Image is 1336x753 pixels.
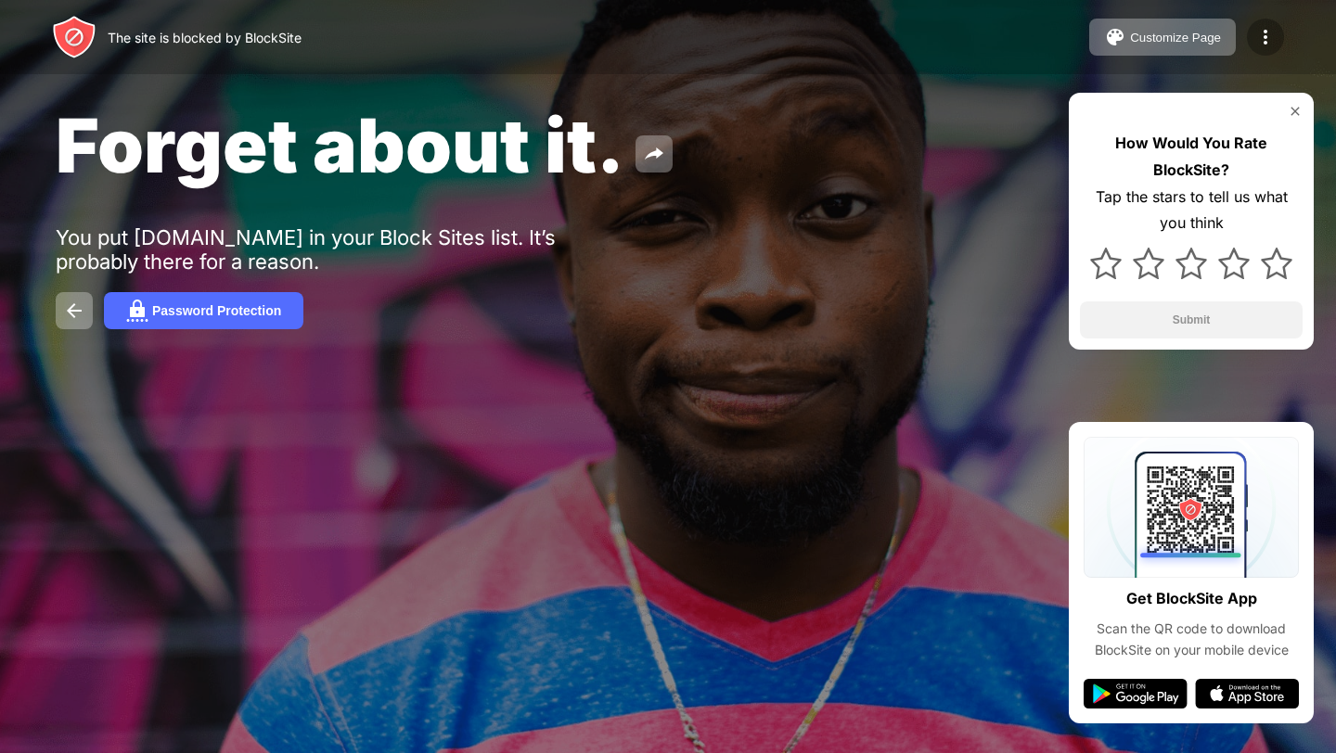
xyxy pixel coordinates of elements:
span: Forget about it. [56,100,624,190]
img: share.svg [643,143,665,165]
img: app-store.svg [1195,679,1299,708]
div: Customize Page [1130,31,1221,45]
img: rate-us-close.svg [1288,104,1303,119]
img: star.svg [1175,248,1207,279]
img: google-play.svg [1084,679,1188,708]
img: star.svg [1090,248,1122,279]
button: Customize Page [1089,19,1236,56]
div: Get BlockSite App [1126,585,1257,612]
img: star.svg [1133,248,1164,279]
img: header-logo.svg [52,15,96,59]
div: Password Protection [152,303,281,318]
img: star.svg [1218,248,1250,279]
div: Scan the QR code to download BlockSite on your mobile device [1084,619,1299,660]
img: back.svg [63,300,85,322]
div: You put [DOMAIN_NAME] in your Block Sites list. It’s probably there for a reason. [56,225,629,274]
div: Tap the stars to tell us what you think [1080,184,1303,237]
button: Password Protection [104,292,303,329]
button: Submit [1080,301,1303,338]
img: star.svg [1261,248,1292,279]
div: The site is blocked by BlockSite [108,30,302,45]
img: password.svg [126,300,148,322]
div: How Would You Rate BlockSite? [1080,130,1303,184]
img: menu-icon.svg [1254,26,1277,48]
img: pallet.svg [1104,26,1126,48]
img: qrcode.svg [1084,437,1299,578]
